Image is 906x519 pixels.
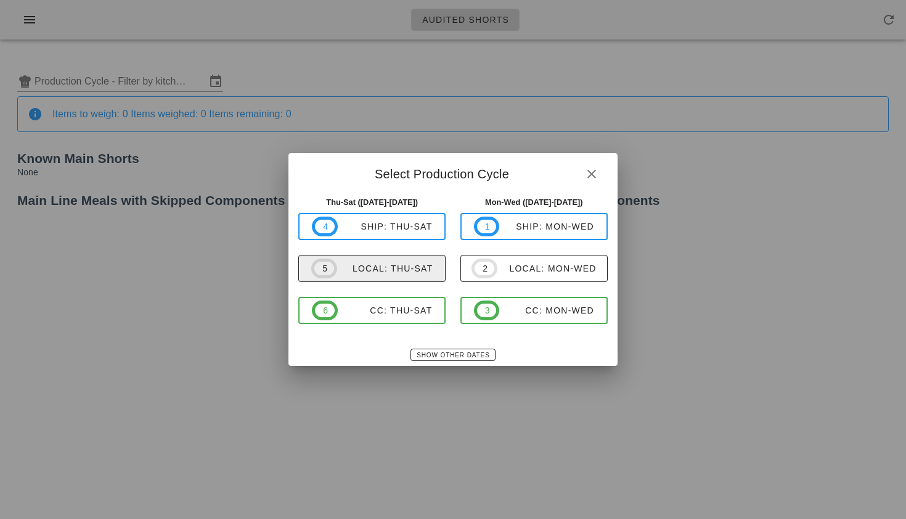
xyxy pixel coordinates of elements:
[460,255,608,282] button: 2local: Mon-Wed
[298,255,446,282] button: 5local: Thu-Sat
[298,297,446,324] button: 6CC: Thu-Sat
[298,213,446,240] button: 4ship: Thu-Sat
[460,297,608,324] button: 3CC: Mon-Wed
[460,213,608,240] button: 1ship: Mon-Wed
[288,153,617,191] div: Select Production Cycle
[499,222,594,231] div: ship: Mon-Wed
[497,264,597,273] div: local: Mon-Wed
[484,304,489,317] span: 3
[322,262,327,275] span: 5
[410,349,495,361] button: Show Other Dates
[484,220,489,233] span: 1
[326,197,418,207] strong: Thu-Sat ([DATE]-[DATE])
[338,222,433,231] div: ship: Thu-Sat
[416,352,489,359] span: Show Other Dates
[499,305,594,315] div: CC: Mon-Wed
[337,264,433,273] div: local: Thu-Sat
[322,304,327,317] span: 6
[485,197,583,207] strong: Mon-Wed ([DATE]-[DATE])
[322,220,327,233] span: 4
[482,262,487,275] span: 2
[338,305,433,315] div: CC: Thu-Sat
